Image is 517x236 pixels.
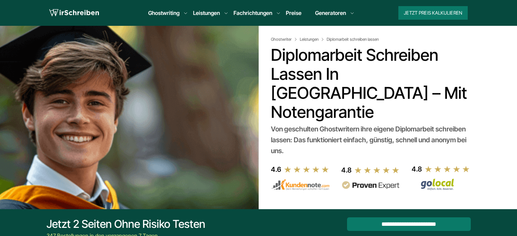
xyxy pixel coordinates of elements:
button: Jetzt Preis kalkulieren [398,6,468,20]
span: Diplomarbeit schreiben lassen [327,37,379,42]
a: Leistungen [300,37,325,42]
a: Ghostwriter [271,37,298,42]
a: Preise [286,10,301,16]
div: 4.8 [341,165,351,176]
a: Fachrichtungen [234,9,272,17]
img: stars [425,165,470,173]
a: Generatoren [315,9,346,17]
div: 4.8 [412,164,422,175]
h1: Diplomarbeit schreiben lassen in [GEOGRAPHIC_DATA] – Mit Notengarantie [271,46,468,122]
img: provenexpert reviews [341,181,400,189]
img: stars [354,166,400,174]
div: Von geschulten Ghostwritern ihre eigene Diplomarbeit schreiben lassen: Das funktioniert einfach, ... [271,124,468,156]
img: Wirschreiben Bewertungen [412,178,470,190]
a: Ghostwriting [148,9,179,17]
div: 4.6 [271,164,281,175]
div: Jetzt 2 Seiten ohne Risiko testen [47,217,205,231]
img: logo wirschreiben [49,8,99,18]
img: kundennote [271,179,329,190]
a: Leistungen [193,9,220,17]
img: stars [284,166,329,173]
